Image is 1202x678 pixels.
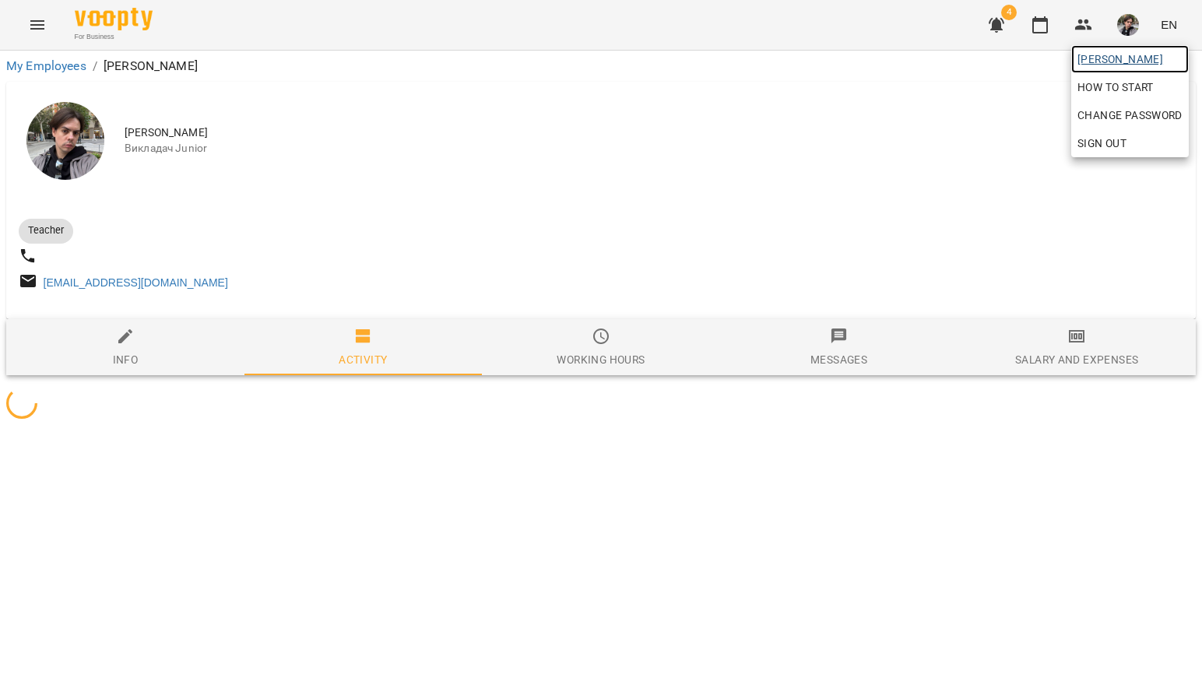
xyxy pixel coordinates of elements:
[1077,134,1126,153] span: Sign Out
[1077,106,1183,125] span: Change Password
[1071,73,1160,101] a: How to start
[1071,45,1189,73] a: [PERSON_NAME]
[1077,78,1154,97] span: How to start
[1071,129,1189,157] button: Sign Out
[1077,50,1183,69] span: [PERSON_NAME]
[1071,101,1189,129] a: Change Password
